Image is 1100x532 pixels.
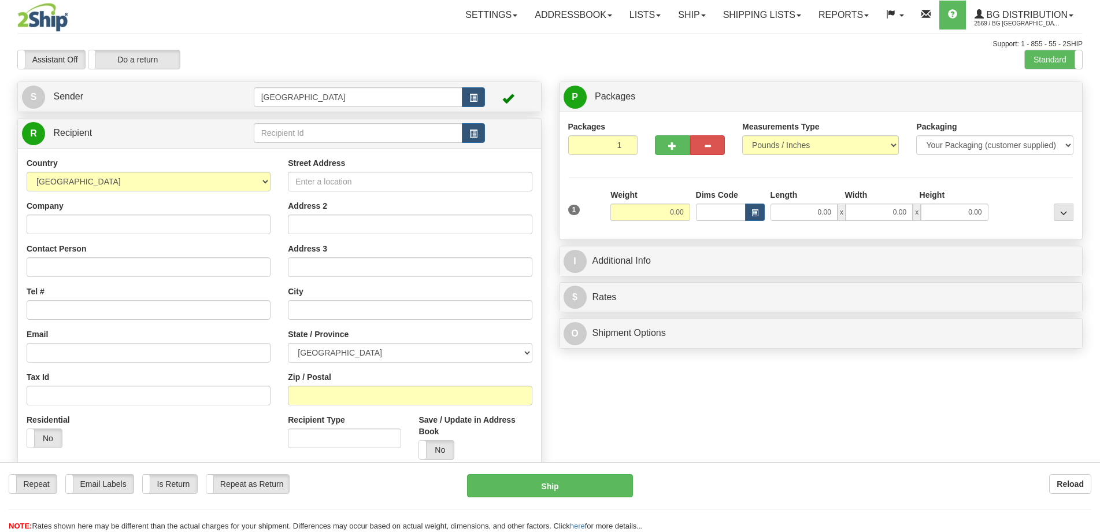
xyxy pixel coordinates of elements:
a: Addressbook [526,1,621,29]
span: Sender [53,91,83,101]
label: Residential [27,414,70,426]
label: Length [771,189,798,201]
label: Tel # [27,286,45,297]
label: State / Province [288,328,349,340]
a: P Packages [564,85,1079,109]
label: Contact Person [27,243,86,254]
label: Tax Id [27,371,49,383]
label: Packaging [916,121,957,132]
label: Email [27,328,48,340]
label: No [27,429,62,448]
a: Settings [457,1,526,29]
a: OShipment Options [564,322,1079,345]
label: Weight [610,189,637,201]
span: NOTE: [9,522,32,530]
label: Dims Code [696,189,738,201]
label: Width [845,189,868,201]
label: Email Labels [66,475,134,493]
label: Company [27,200,64,212]
span: I [564,250,587,273]
span: P [564,86,587,109]
span: Recipient [53,128,92,138]
span: O [564,322,587,345]
span: BG Distribution [984,10,1068,20]
label: Standard [1025,50,1082,69]
label: Packages [568,121,606,132]
input: Recipient Id [254,123,463,143]
span: x [913,204,921,221]
a: Lists [621,1,669,29]
button: Reload [1049,474,1091,494]
a: BG Distribution 2569 / BG [GEOGRAPHIC_DATA] (PRINCIPAL) [966,1,1082,29]
a: Shipping lists [714,1,810,29]
label: Street Address [288,157,345,169]
label: Height [920,189,945,201]
label: Is Return [143,475,197,493]
label: Address 3 [288,243,327,254]
span: x [838,204,846,221]
span: 2569 / BG [GEOGRAPHIC_DATA] (PRINCIPAL) [975,18,1061,29]
span: Packages [595,91,635,101]
a: IAdditional Info [564,249,1079,273]
a: R Recipient [22,121,228,145]
a: Ship [669,1,714,29]
label: Repeat [9,475,57,493]
span: R [22,122,45,145]
label: No [419,441,454,459]
span: $ [564,286,587,309]
input: Sender Id [254,87,463,107]
div: Support: 1 - 855 - 55 - 2SHIP [17,39,1083,49]
label: Measurements Type [742,121,820,132]
label: Repeat as Return [206,475,289,493]
label: Do a return [88,50,180,69]
label: Address 2 [288,200,327,212]
span: 1 [568,205,580,215]
label: Zip / Postal [288,371,331,383]
a: $Rates [564,286,1079,309]
b: Reload [1057,479,1084,489]
img: logo2569.jpg [17,3,68,32]
a: S Sender [22,85,254,109]
label: Country [27,157,58,169]
label: City [288,286,303,297]
button: Ship [467,474,633,497]
input: Enter a location [288,172,532,191]
span: S [22,86,45,109]
label: Recipient Type [288,414,345,426]
label: Assistant Off [18,50,85,69]
label: Save / Update in Address Book [418,414,532,437]
a: Reports [810,1,877,29]
a: here [570,522,585,530]
iframe: chat widget [1073,207,1099,325]
div: ... [1054,204,1073,221]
